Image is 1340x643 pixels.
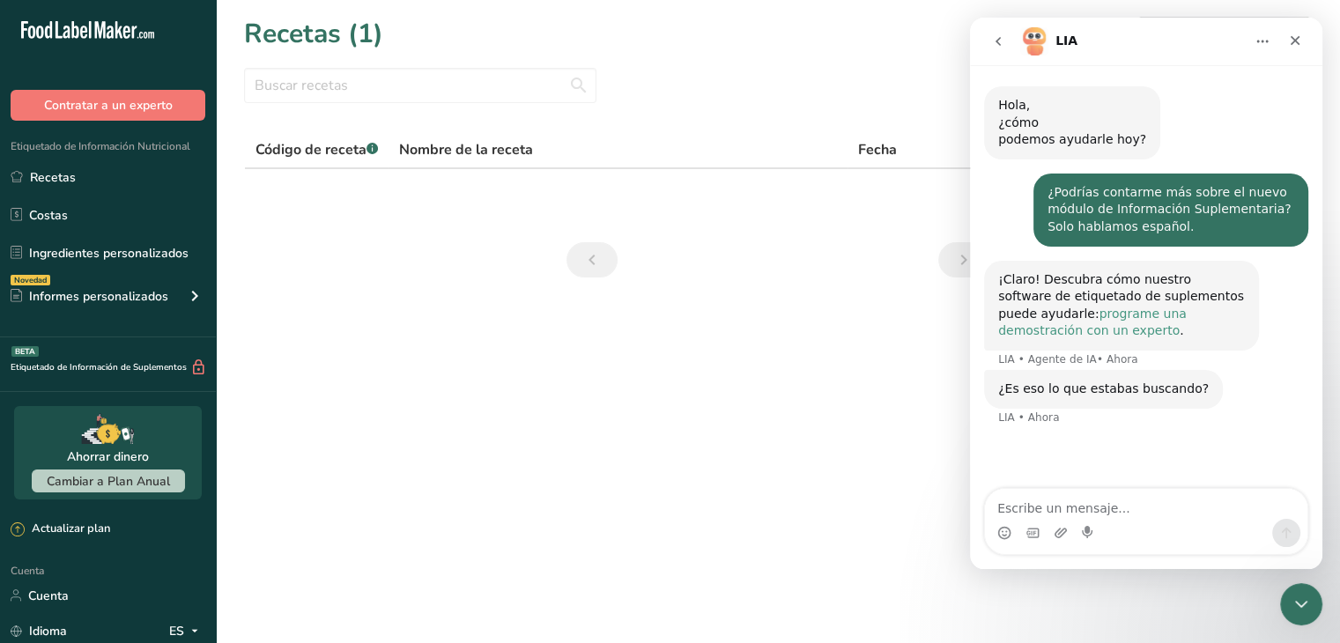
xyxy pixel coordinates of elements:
font: Novedad [14,275,47,285]
font: Etiquetado de Información Nutricional [11,139,190,153]
font: Ingredientes personalizados [29,245,189,262]
font: Informes personalizados [29,288,168,305]
a: Página anterior [566,242,618,277]
font: Fecha [858,140,897,159]
font: Cambiar a Plan Anual [47,473,170,490]
font: Actualizar plan [32,521,110,536]
input: Buscar recetas [244,68,596,103]
font: Código de receta [255,140,366,159]
font: Recetas [30,169,76,186]
font: Contratar a un experto [44,97,173,114]
font: Idioma [29,623,67,639]
font: Cuenta [11,564,44,578]
font: BETA [15,346,35,357]
button: Cambiar a Plan Anual [32,469,185,492]
font: Recetas (1) [244,16,383,52]
font: Ahorrar dinero [67,448,149,465]
font: Nombre de la receta [399,140,533,159]
a: Página siguiente [938,242,989,277]
font: Costas [29,207,68,224]
iframe: Chat en vivo de Intercom [970,18,1322,569]
font: Cuenta [28,588,69,604]
font: ES [169,623,184,639]
button: Contratar a un experto [11,90,205,121]
font: Etiquetado de Información de Suplementos [11,361,187,373]
button: Añadir nueva receta [1136,17,1312,52]
iframe: Chat en vivo de Intercom [1280,583,1322,625]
